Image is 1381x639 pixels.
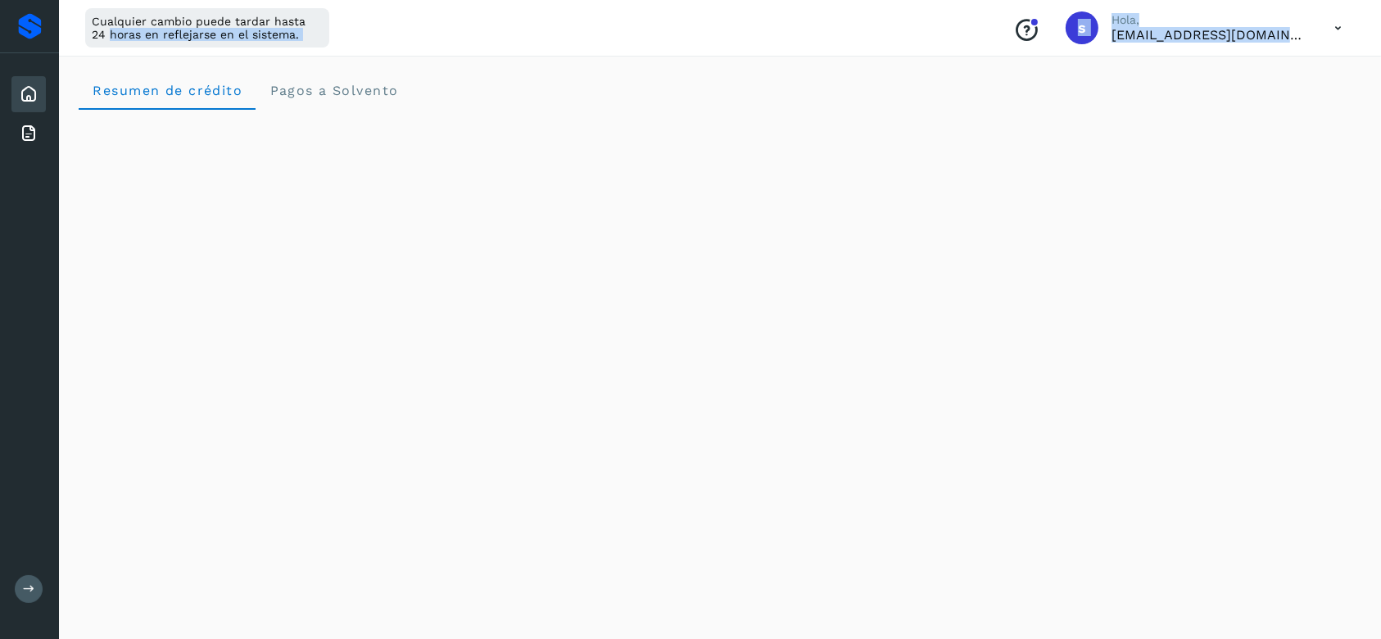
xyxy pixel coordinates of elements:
div: Facturas [11,116,46,152]
div: Cualquier cambio puede tardar hasta 24 horas en reflejarse en el sistema. [85,8,329,48]
p: Hola, [1112,13,1308,27]
span: Pagos a Solvento [269,83,398,98]
p: sgm8706@gmail.com [1112,27,1308,43]
div: Inicio [11,76,46,112]
span: Resumen de crédito [92,83,242,98]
